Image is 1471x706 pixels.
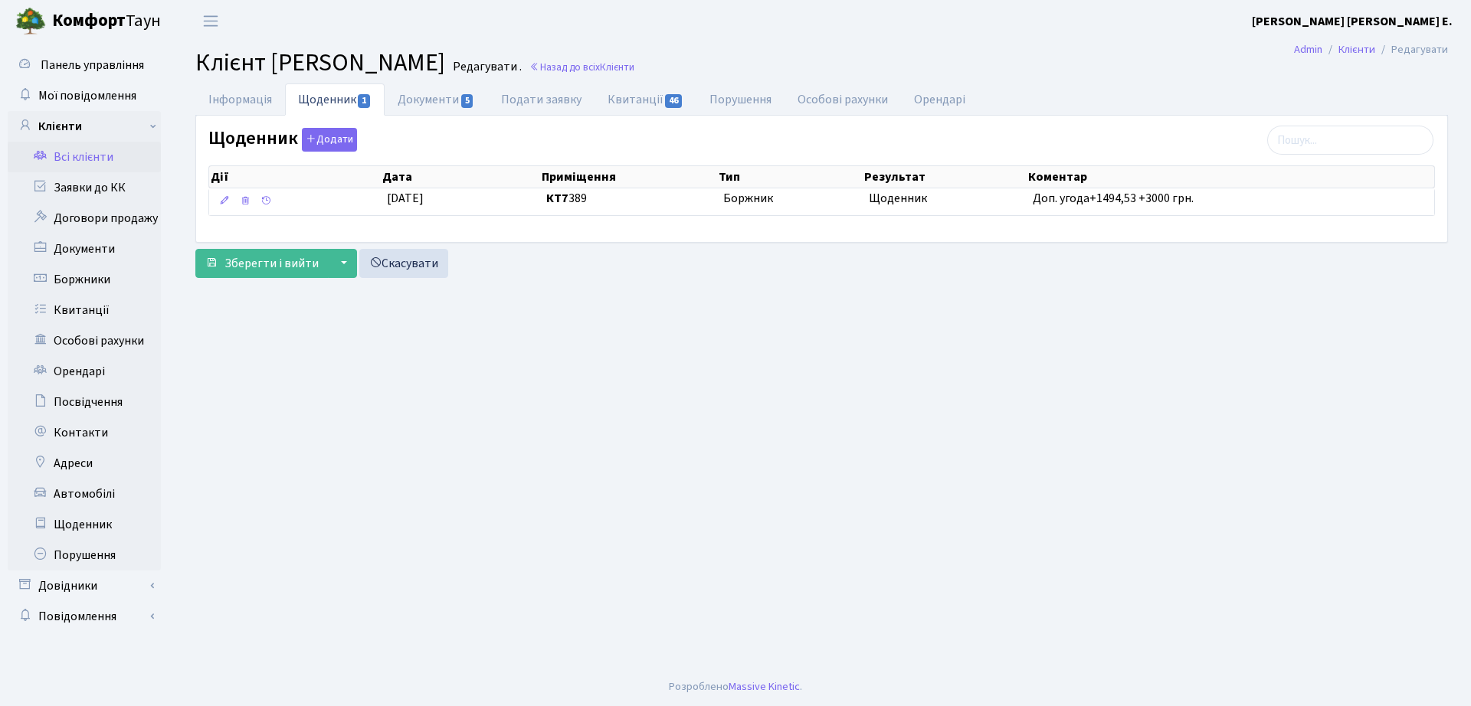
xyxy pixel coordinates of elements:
[488,83,595,116] a: Подати заявку
[546,190,711,208] span: 389
[41,57,144,74] span: Панель управління
[546,190,568,207] b: КТ7
[8,264,161,295] a: Боржники
[8,295,161,325] a: Квитанції
[8,417,161,448] a: Контакти
[381,166,540,188] th: Дата
[600,60,634,74] span: Клієнти
[1338,41,1375,57] a: Клієнти
[387,190,424,207] span: [DATE]
[8,203,161,234] a: Договори продажу
[358,94,370,108] span: 1
[8,479,161,509] a: Автомобілі
[717,166,862,188] th: Тип
[1027,166,1434,188] th: Коментар
[729,678,800,695] a: Massive Kinetic
[901,83,978,116] a: Орендарі
[696,83,785,116] a: Порушення
[8,172,161,203] a: Заявки до КК
[461,94,473,108] span: 5
[8,234,161,264] a: Документи
[1267,126,1433,155] input: Пошук...
[1375,41,1448,58] li: Редагувати
[302,128,357,152] button: Щоденник
[8,509,161,540] a: Щоденник
[8,356,161,387] a: Орендарі
[224,255,319,272] span: Зберегти і вийти
[665,94,682,108] span: 46
[209,166,381,188] th: Дії
[208,128,357,152] label: Щоденник
[8,80,161,111] a: Мої повідомлення
[1294,41,1322,57] a: Admin
[1252,12,1453,31] a: [PERSON_NAME] [PERSON_NAME] Е.
[298,126,357,152] a: Додати
[8,50,161,80] a: Панель управління
[8,601,161,632] a: Повідомлення
[8,570,161,601] a: Довідники
[529,60,634,74] a: Назад до всіхКлієнти
[450,60,522,74] small: Редагувати .
[595,83,696,116] a: Квитанції
[863,166,1027,188] th: Результат
[385,83,487,116] a: Документи
[38,87,136,104] span: Мої повідомлення
[192,8,230,34] button: Переключити навігацію
[52,8,126,33] b: Комфорт
[52,8,161,34] span: Таун
[285,83,385,116] a: Щоденник
[8,540,161,570] a: Порушення
[8,325,161,356] a: Особові рахунки
[8,448,161,479] a: Адреси
[669,678,802,695] div: Розроблено .
[785,83,901,116] a: Особові рахунки
[1033,190,1194,207] span: Доп. угода+1494,53 +3000 грн.
[1271,34,1471,66] nav: breadcrumb
[1252,13,1453,30] b: [PERSON_NAME] [PERSON_NAME] Е.
[8,142,161,172] a: Всі клієнти
[869,190,1021,208] span: Щоденник
[195,83,285,116] a: Інформація
[540,166,717,188] th: Приміщення
[15,6,46,37] img: logo.png
[195,249,329,278] button: Зберегти і вийти
[8,387,161,417] a: Посвідчення
[8,111,161,142] a: Клієнти
[195,45,445,80] span: Клієнт [PERSON_NAME]
[723,190,856,208] span: Боржник
[359,249,448,278] a: Скасувати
